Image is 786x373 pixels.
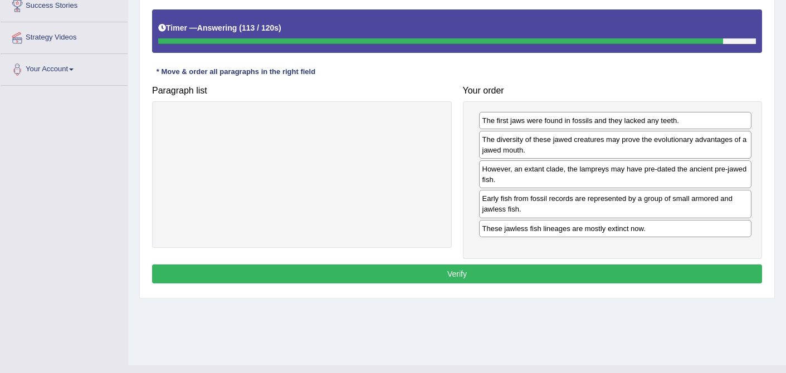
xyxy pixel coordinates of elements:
[279,23,281,32] b: )
[152,86,452,96] h4: Paragraph list
[479,112,752,129] div: The first jaws were found in fossils and they lacked any teeth.
[152,67,320,77] div: * Move & order all paragraphs in the right field
[1,22,128,50] a: Strategy Videos
[479,190,752,218] div: Early fish from fossil records are represented by a group of small armored and jawless fish.
[479,160,752,188] div: However, an extant clade, the lampreys may have pre-dated the ancient pre-jawed fish.
[152,264,762,283] button: Verify
[242,23,279,32] b: 113 / 120s
[239,23,242,32] b: (
[479,220,752,237] div: These jawless fish lineages are mostly extinct now.
[197,23,237,32] b: Answering
[463,86,763,96] h4: Your order
[1,54,128,82] a: Your Account
[158,24,281,32] h5: Timer —
[479,131,752,159] div: The diversity of these jawed creatures may prove the evolutionary advantages of a jawed mouth.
